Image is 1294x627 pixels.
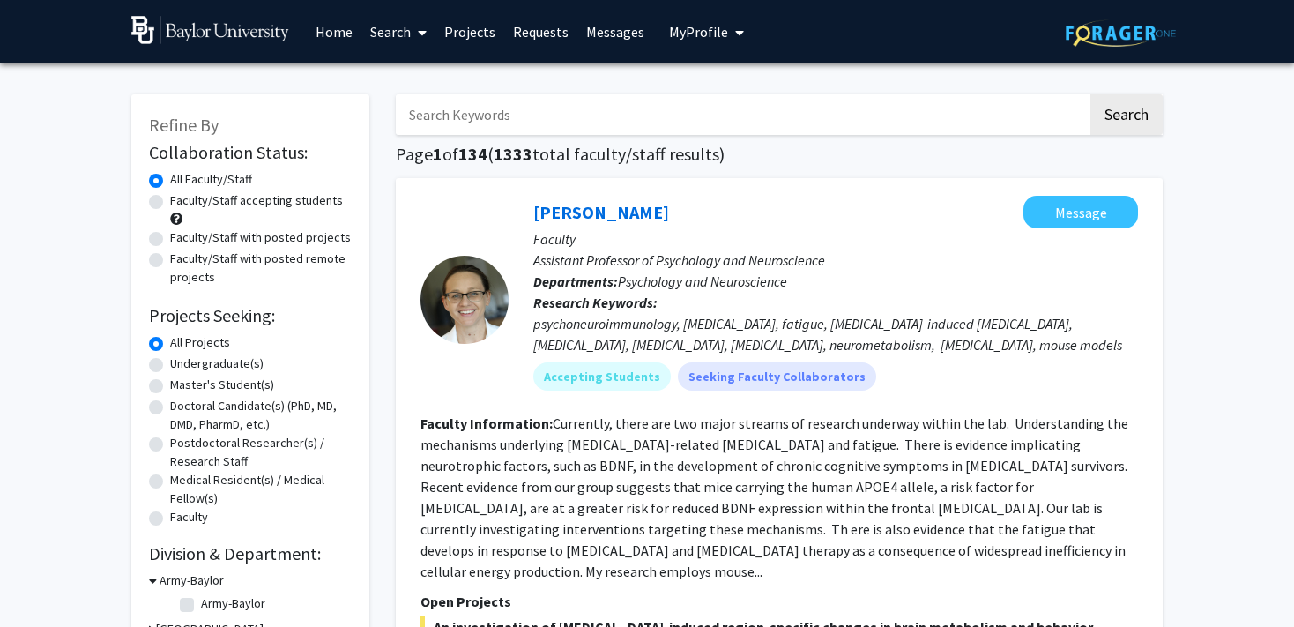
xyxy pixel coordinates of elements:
[396,144,1163,165] h1: Page of ( total faculty/staff results)
[170,471,352,508] label: Medical Resident(s) / Medical Fellow(s)
[170,170,252,189] label: All Faculty/Staff
[170,434,352,471] label: Postdoctoral Researcher(s) / Research Staff
[494,143,532,165] span: 1333
[420,591,1138,612] p: Open Projects
[170,191,343,210] label: Faculty/Staff accepting students
[170,355,264,373] label: Undergraduate(s)
[533,362,671,391] mat-chip: Accepting Students
[1090,94,1163,135] button: Search
[396,94,1088,135] input: Search Keywords
[170,250,352,287] label: Faculty/Staff with posted remote projects
[160,571,224,590] h3: Army-Baylor
[307,1,361,63] a: Home
[420,414,553,432] b: Faculty Information:
[170,228,351,247] label: Faculty/Staff with posted projects
[149,305,352,326] h2: Projects Seeking:
[618,272,787,290] span: Psychology and Neuroscience
[361,1,435,63] a: Search
[149,543,352,564] h2: Division & Department:
[170,333,230,352] label: All Projects
[149,142,352,163] h2: Collaboration Status:
[504,1,577,63] a: Requests
[131,16,289,44] img: Baylor University Logo
[533,272,618,290] b: Departments:
[1066,19,1176,47] img: ForagerOne Logo
[533,294,658,311] b: Research Keywords:
[201,594,265,613] label: Army-Baylor
[577,1,653,63] a: Messages
[433,143,442,165] span: 1
[678,362,876,391] mat-chip: Seeking Faculty Collaborators
[149,114,219,136] span: Refine By
[435,1,504,63] a: Projects
[458,143,487,165] span: 134
[170,508,208,526] label: Faculty
[533,228,1138,250] p: Faculty
[1219,548,1281,614] iframe: Chat
[170,376,274,394] label: Master's Student(s)
[669,23,728,41] span: My Profile
[1023,196,1138,228] button: Message Elisabeth Vichaya
[533,250,1138,271] p: Assistant Professor of Psychology and Neuroscience
[533,313,1138,355] div: psychoneuroimmunology, [MEDICAL_DATA], fatigue, [MEDICAL_DATA]-induced [MEDICAL_DATA], [MEDICAL_D...
[533,201,669,223] a: [PERSON_NAME]
[420,414,1128,580] fg-read-more: Currently, there are two major streams of research underway within the lab. Understanding the mec...
[170,397,352,434] label: Doctoral Candidate(s) (PhD, MD, DMD, PharmD, etc.)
